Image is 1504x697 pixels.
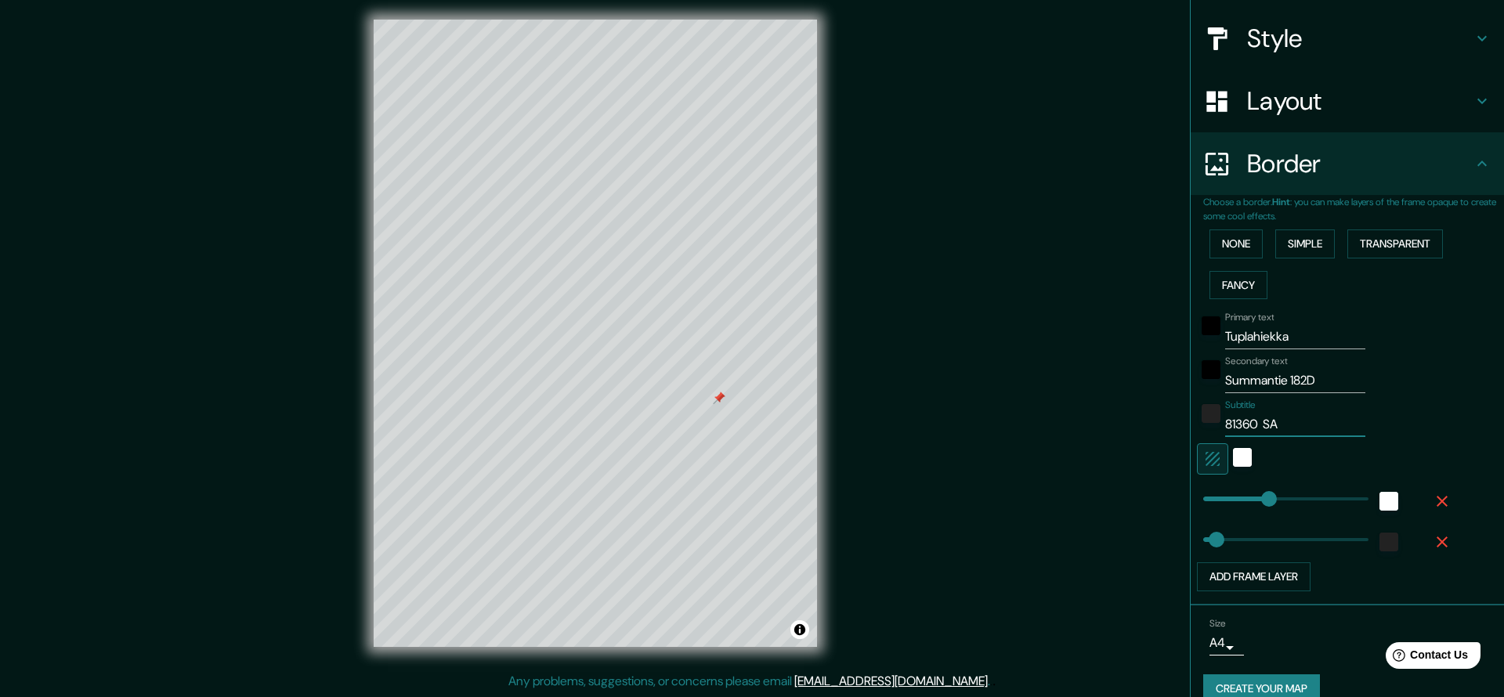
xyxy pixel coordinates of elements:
iframe: Help widget launcher [1365,636,1487,680]
div: Border [1191,132,1504,195]
button: color-222222 [1202,404,1220,423]
button: Toggle attribution [790,620,809,639]
p: Choose a border. : you can make layers of the frame opaque to create some cool effects. [1203,195,1504,223]
button: white [1379,492,1398,511]
label: Primary text [1225,311,1274,324]
label: Size [1209,616,1226,630]
b: Hint [1272,196,1290,208]
div: Layout [1191,70,1504,132]
button: Fancy [1209,271,1267,300]
label: Subtitle [1225,399,1256,412]
a: [EMAIL_ADDRESS][DOMAIN_NAME] [794,673,988,689]
button: black [1202,360,1220,379]
h4: Style [1247,23,1473,54]
h4: Layout [1247,85,1473,117]
div: . [992,672,996,691]
div: . [990,672,992,691]
button: Simple [1275,229,1335,258]
div: Style [1191,7,1504,70]
button: black [1202,316,1220,335]
h4: Border [1247,148,1473,179]
div: A4 [1209,630,1244,655]
p: Any problems, suggestions, or concerns please email . [508,672,990,691]
button: white [1233,448,1252,467]
button: Add frame layer [1197,562,1311,591]
button: color-222222 [1379,533,1398,551]
button: None [1209,229,1263,258]
label: Secondary text [1225,355,1288,368]
button: Transparent [1347,229,1443,258]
